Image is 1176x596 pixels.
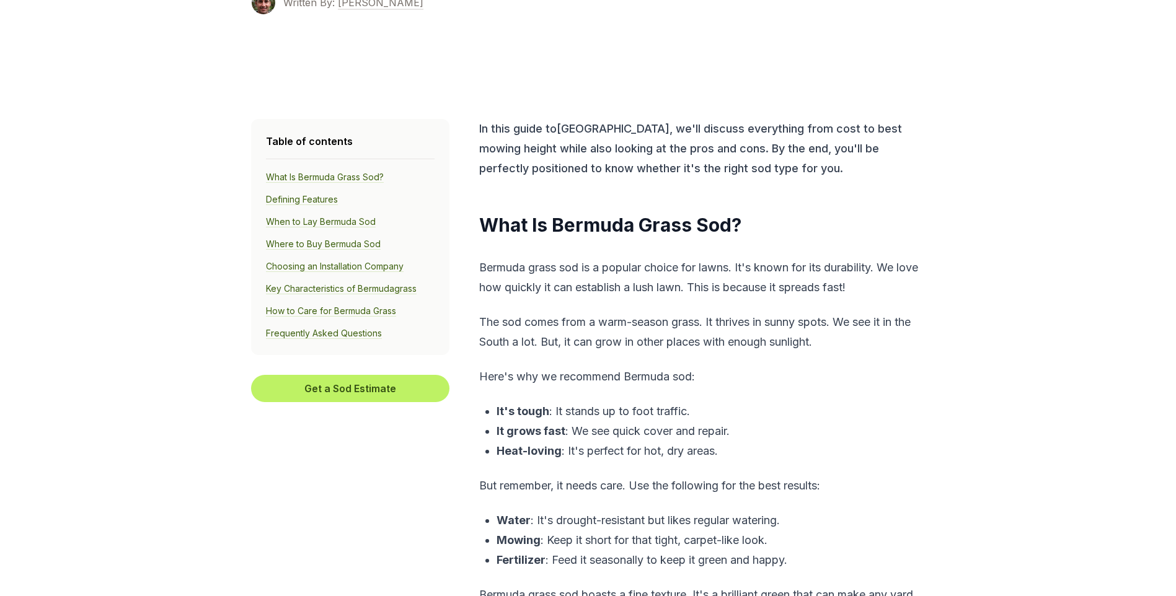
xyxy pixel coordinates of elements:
[266,194,338,205] a: Defining Features
[266,283,417,294] a: Key Characteristics of Bermudagrass
[266,172,384,183] a: What Is Bermuda Grass Sod?
[497,441,922,461] p: : It's perfect for hot, dry areas.
[266,239,381,250] a: Where to Buy Bermuda Sod
[251,375,449,402] button: Get a Sod Estimate
[479,476,922,496] p: But remember, it needs care. Use the following for the best results:
[479,258,922,297] p: Bermuda grass sod is a popular choice for lawns. It's known for its durability. We love how quick...
[497,514,531,527] b: Water
[497,444,562,457] b: Heat-loving
[497,530,922,550] p: : Keep it short for that tight, carpet-like look.
[266,305,396,317] a: How to Care for Bermuda Grass
[479,213,922,238] h2: What Is Bermuda Grass Sod?
[497,533,541,546] b: Mowing
[497,550,922,570] p: : Feed it seasonally to keep it green and happy.
[497,511,922,530] p: : It's drought-resistant but likes regular watering.
[266,328,382,339] a: Frequently Asked Questions
[266,261,404,272] a: Choosing an Installation Company
[497,421,922,441] p: : We see quick cover and repair.
[266,216,376,227] a: When to Lay Bermuda Sod
[479,312,922,352] p: The sod comes from a warm-season grass. It thrives in sunny spots. We see it in the South a lot. ...
[497,424,565,437] b: It grows fast
[497,401,922,421] p: : It stands up to foot traffic.
[497,553,546,566] b: Fertilizer
[497,405,549,418] b: It's tough
[479,119,922,178] p: In this guide to [GEOGRAPHIC_DATA] , we'll discuss everything from cost to best mowing height whi...
[266,134,435,149] h4: Table of contents
[479,367,922,387] p: Here's why we recommend Bermuda sod:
